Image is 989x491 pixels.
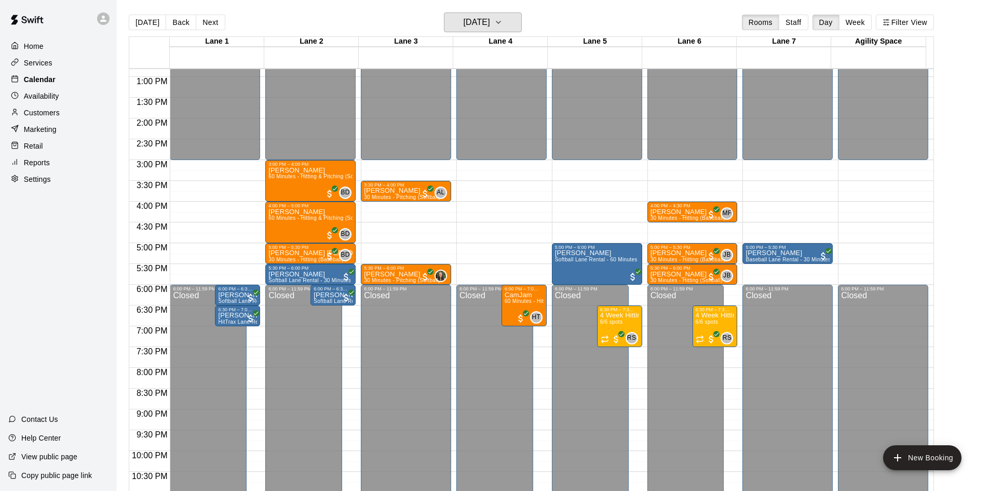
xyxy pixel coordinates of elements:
span: 3:30 PM [134,181,170,190]
span: 1:00 PM [134,77,170,86]
span: Bryce Dahnert [343,228,351,241]
span: Softball Lane Rental - 30 Minutes [218,298,301,304]
div: Closed [364,42,448,164]
span: HitTrax Lane Rental - Baseball or Softball [218,319,321,325]
div: Megan MacDonald [435,270,447,282]
span: Recurring event [601,335,609,343]
span: MF [722,208,731,219]
div: 4:00 PM – 5:00 PM [268,203,353,208]
span: RS [627,333,636,343]
span: BD [341,229,349,240]
div: Lane 7 [737,37,831,47]
div: 5:30 PM – 6:00 PM [651,266,735,271]
span: HT [532,312,540,323]
div: 5:30 PM – 6:00 PM: Piper Ramsey [361,264,451,285]
span: All customers have paid [324,251,335,261]
button: Next [196,15,225,30]
div: 6:00 PM – 6:30 PM: Mary Pearson [215,285,260,306]
button: add [883,445,961,470]
div: 6:00 PM – 11:59 PM [746,286,830,291]
div: 5:00 PM – 6:00 PM: Adam McDaniel [552,243,642,285]
p: Reports [24,157,50,168]
div: Hannah Thomas [530,311,543,324]
div: 12:00 PM – 3:00 PM: Closed [552,35,642,160]
div: 12:00 PM – 3:00 PM: Closed [361,35,451,160]
button: Staff [779,15,808,30]
div: Matt Field [721,207,733,220]
h6: [DATE] [464,15,490,30]
span: 8:30 PM [134,389,170,397]
div: 5:00 PM – 5:30 PM: Corey Morrison [742,243,833,264]
span: Baseball Lane Rental - 30 Minutes [746,257,831,262]
div: Closed [268,42,353,164]
div: 3:30 PM – 4:00 PM [364,182,448,188]
div: Closed [746,42,830,164]
p: Help Center [21,433,61,443]
span: All customers have paid [818,251,829,261]
div: 4:00 PM – 5:00 PM: Kelsie Kress [265,202,356,243]
span: 7:00 PM [134,326,170,335]
span: Joseph Bauserman [725,249,733,261]
span: All customers have paid [420,189,430,199]
span: Bryce Dahnert [343,187,351,199]
span: JB [723,271,731,281]
div: Reports [8,155,109,170]
div: Joseph Bauserman [721,270,733,282]
span: 6/6 spots filled [600,319,623,325]
p: View public page [21,452,77,462]
div: 6:00 PM – 7:00 PM: CamJam [502,285,547,326]
div: Closed [555,42,639,164]
a: Customers [8,105,109,121]
div: 12:00 PM – 3:00 PM: Closed [265,35,356,160]
span: 5:30 PM [134,264,170,273]
span: 30 Minutes - Hitting (Baseball) [268,257,343,262]
div: 6:00 PM – 11:59 PM [651,286,721,291]
span: Softball Lane Rental - 30 Minutes [314,298,396,304]
a: Marketing [8,122,109,137]
p: Retail [24,141,43,151]
button: Day [812,15,839,30]
div: 6:30 PM – 7:30 PM: 4 Week Hitting Clinic w/ Coach Veronica 10-14 y/o [693,306,738,347]
span: 3:00 PM [134,160,170,169]
span: 5:00 PM [134,243,170,252]
span: 9:00 PM [134,409,170,418]
div: 6:30 PM – 7:30 PM [696,307,735,312]
div: 6:30 PM – 7:00 PM: Madeline Martell [215,306,260,326]
span: All customers have paid [706,209,716,220]
span: 60 Minutes - Hitting & Fielding (Softball) [505,298,603,304]
div: Lane 3 [359,37,453,47]
div: Ridge Staff [626,332,638,344]
div: 12:00 PM – 3:00 PM: Closed [838,35,928,160]
div: 5:30 PM – 6:00 PM: Calla Lucci [647,264,738,285]
div: Calendar [8,72,109,87]
div: Lane 5 [548,37,642,47]
div: Availability [8,88,109,104]
span: RS [723,333,731,343]
span: JB [723,250,731,260]
div: 3:30 PM – 4:00 PM: 30 Minutes - Pitching (Softball) [361,181,451,202]
div: Abbey Lane [435,187,447,199]
button: Week [839,15,872,30]
span: 1:30 PM [134,98,170,107]
span: Abbey Lane [439,187,447,199]
div: Bryce Dahnert [339,228,351,241]
div: Lane 2 [264,37,359,47]
div: 5:00 PM – 5:30 PM [746,245,830,250]
a: Retail [8,138,109,154]
div: 12:00 PM – 3:00 PM: Closed [647,35,738,160]
span: All customers have paid [706,251,716,261]
span: All customers have paid [420,272,430,282]
div: 5:00 PM – 5:30 PM [651,245,735,250]
span: All customers have paid [324,189,335,199]
div: 5:30 PM – 6:00 PM [268,266,353,271]
span: 60 Minutes - Hitting & Pitching (Softball) [268,174,368,179]
span: All customers have paid [341,272,351,282]
button: [DATE] [129,15,166,30]
div: Bryce Dahnert [339,249,351,261]
span: Hannah Thomas [534,311,543,324]
div: 5:30 PM – 6:00 PM: Amelia Lucci [265,264,356,285]
a: Services [8,55,109,71]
